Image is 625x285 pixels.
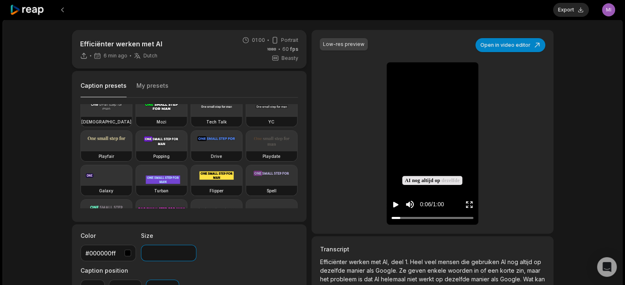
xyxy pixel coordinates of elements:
[527,267,540,274] span: maar
[405,177,411,184] span: AI
[383,258,391,265] span: AI,
[104,52,127,59] span: 6 min ago
[408,267,427,274] span: geven
[412,177,420,184] span: nog
[533,258,541,265] span: op
[427,267,447,274] span: enkele
[81,231,136,240] label: Color
[320,267,347,274] span: dezelfde
[471,276,491,283] span: manier
[320,276,330,283] span: het
[364,276,374,283] span: dat
[347,267,367,274] span: manier
[399,267,408,274] span: Ze
[281,55,298,62] span: Beasty
[500,267,516,274] span: korte
[597,257,617,277] div: Open Intercom Messenger
[349,258,371,265] span: werken
[507,258,519,265] span: nog
[282,46,298,53] span: 60
[471,258,500,265] span: gebruiken
[143,52,157,59] span: Dutch
[268,119,274,125] h3: YC
[519,258,533,265] span: altijd
[320,245,544,253] h3: Transcript
[323,41,364,48] div: Low-res preview
[281,36,298,44] span: Portrait
[99,187,113,194] h3: Galaxy
[516,267,527,274] span: zin,
[211,153,222,160] h3: Drive
[85,249,121,258] div: #000000ff
[267,187,277,194] h3: Spell
[438,258,461,265] span: mensen
[153,153,170,160] h3: Popping
[320,258,349,265] span: Efficiënter
[444,276,471,283] span: dezelfde
[405,258,410,265] span: 1.
[491,276,500,283] span: als
[420,200,444,209] div: 0:06 / 1:00
[500,258,507,265] span: AI
[358,276,364,283] span: is
[376,267,399,274] span: Google.
[465,197,473,212] button: Enter Fullscreen
[157,119,166,125] h3: Mozi
[418,276,435,283] span: werkt
[410,258,424,265] span: Heel
[206,119,227,125] h3: Tech Talk
[435,276,444,283] span: op
[435,177,440,184] span: op
[480,267,487,274] span: of
[553,3,589,17] button: Export
[424,258,438,265] span: veel
[475,38,545,52] button: Open in video editor
[381,276,407,283] span: helemaal
[374,276,381,283] span: AI
[210,187,224,194] h3: Flipper
[81,82,127,98] button: Caption presets
[290,46,298,52] span: fps
[487,267,500,274] span: een
[500,276,523,283] span: Google.
[371,258,383,265] span: met
[523,276,535,283] span: Wat
[474,267,480,274] span: in
[330,276,358,283] span: probleem
[141,231,196,240] label: Size
[407,276,418,283] span: niet
[80,39,162,49] p: Efficiënter werken met AI
[81,119,131,125] h3: [DEMOGRAPHIC_DATA]
[263,153,280,160] h3: Playdate
[367,267,376,274] span: als
[99,153,114,160] h3: Playfair
[405,199,415,210] button: Mute sound
[535,276,544,283] span: kan
[136,82,168,97] button: My presets
[447,267,474,274] span: woorden
[391,258,405,265] span: deel
[252,36,265,44] span: 01:00
[81,245,136,261] button: #000000ff
[154,187,168,194] h3: Turban
[442,177,460,184] span: dezelfde
[392,197,400,212] button: Play video
[461,258,471,265] span: die
[422,177,434,184] span: altijd
[81,266,179,275] label: Caption position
